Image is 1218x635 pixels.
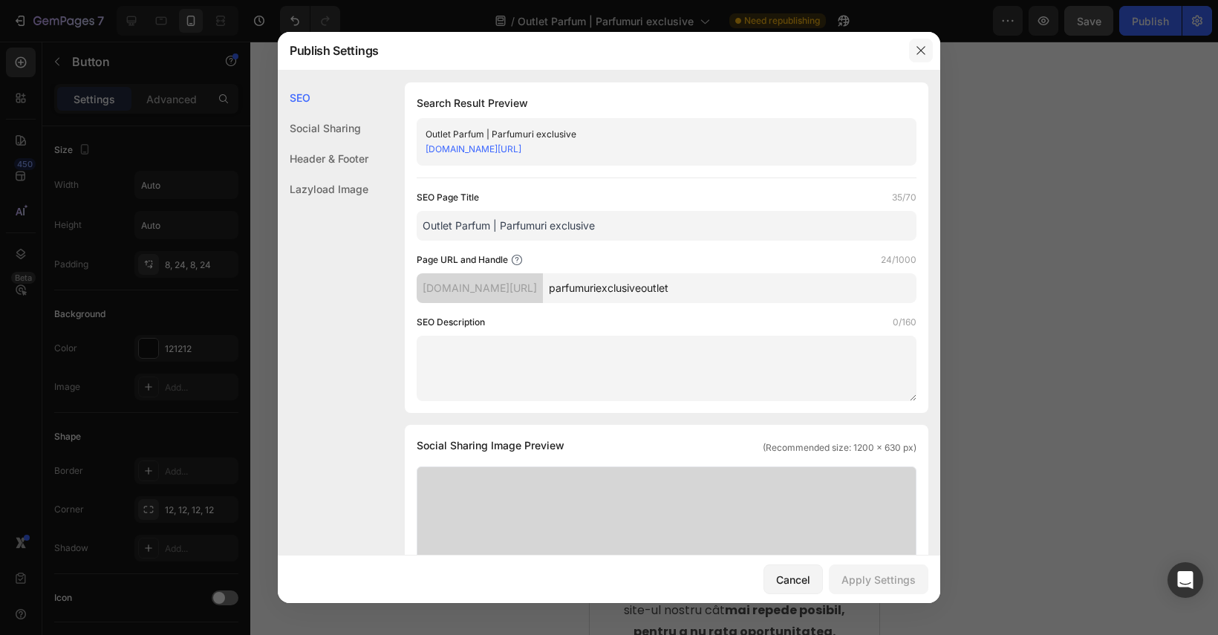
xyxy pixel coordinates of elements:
strong: astfel că este important să profitați de ofertele disponibile [19,517,271,556]
label: 24/1000 [881,253,916,267]
h1: Search Result Preview [417,94,916,112]
label: SEO Description [417,315,485,330]
div: Open Intercom Messenger [1167,562,1203,598]
div: Button [30,76,64,89]
div: Cancel [776,572,810,587]
div: Outlet Parfum | Parfumuri exclusive [426,127,883,142]
p: În fiecare an, diverse și cosmetice fac o 'curățenie' în inventarele lor, eliminând toate produse... [13,281,276,366]
label: 35/70 [892,190,916,205]
div: Apply Settings [841,572,916,587]
p: Datorită acestei situații, să revândă aceste produse la prețuri care pot ajunge . Cu toate aceste... [13,366,276,602]
div: Header & Footer [278,143,368,174]
a: A vedea parfumuri pentru femei [21,144,270,180]
div: Publish Settings [278,31,902,70]
div: Lazyload Image [278,174,368,204]
strong: mai repede posibil, pentru a nu rata oportunitatea. [44,560,255,599]
input: Handle [543,273,916,303]
a: A vedea parfumuri pentru bărbați [16,97,273,132]
div: SEO [278,82,368,113]
label: Page URL and Handle [417,253,508,267]
span: Cum funcționează Sephora Outlet? [18,206,273,261]
span: (Recommended size: 1200 x 630 px) [763,441,916,455]
input: Title [417,211,916,241]
p: A vedea parfumuri pentru bărbați [34,102,255,126]
div: [DOMAIN_NAME][URL] [417,273,543,303]
strong: să fie cu până la 80% mai mici decât prețul normal [25,410,276,449]
strong: Sephora este autorizată [25,368,254,406]
span: Social Sharing Image Preview [417,437,564,455]
a: [DOMAIN_NAME][URL] [426,143,521,154]
button: Cancel [763,564,823,594]
div: Social Sharing [278,113,368,143]
label: SEO Page Title [417,190,479,205]
button: Apply Settings [829,564,928,594]
label: 0/160 [893,315,916,330]
p: A vedea parfumuri pentru femei [39,150,252,174]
